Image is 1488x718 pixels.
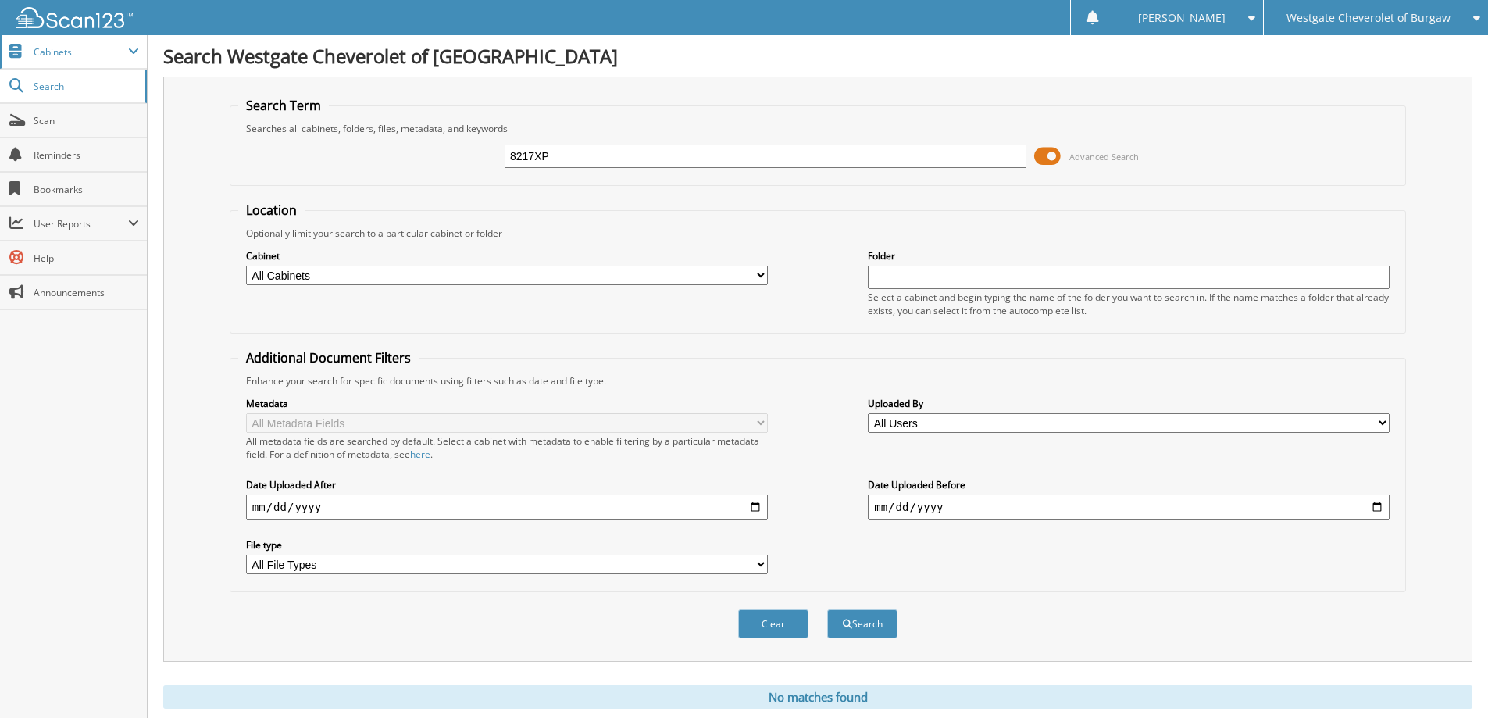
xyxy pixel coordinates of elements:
button: Clear [738,609,808,638]
div: No matches found [163,685,1472,709]
span: Announcements [34,286,139,299]
div: Searches all cabinets, folders, files, metadata, and keywords [238,122,1397,135]
span: Search [34,80,137,93]
h1: Search Westgate Cheverolet of [GEOGRAPHIC_DATA] [163,43,1472,69]
span: Cabinets [34,45,128,59]
span: Bookmarks [34,183,139,196]
span: Advanced Search [1069,151,1139,163]
label: File type [246,538,768,552]
legend: Search Term [238,97,329,114]
div: All metadata fields are searched by default. Select a cabinet with metadata to enable filtering b... [246,434,768,461]
label: Date Uploaded After [246,478,768,491]
span: Westgate Cheverolet of Burgaw [1286,13,1451,23]
img: scan123-logo-white.svg [16,7,133,28]
label: Folder [868,249,1390,263]
span: Help [34,252,139,265]
input: start [246,495,768,520]
button: Search [827,609,897,638]
label: Cabinet [246,249,768,263]
a: here [410,448,430,461]
span: Scan [34,114,139,127]
div: Optionally limit your search to a particular cabinet or folder [238,227,1397,240]
label: Date Uploaded Before [868,478,1390,491]
label: Uploaded By [868,397,1390,410]
div: Select a cabinet and begin typing the name of the folder you want to search in. If the name match... [868,291,1390,317]
legend: Additional Document Filters [238,349,419,366]
legend: Location [238,202,305,219]
span: Reminders [34,148,139,162]
label: Metadata [246,397,768,410]
div: Enhance your search for specific documents using filters such as date and file type. [238,374,1397,388]
iframe: Chat Widget [1410,643,1488,718]
span: [PERSON_NAME] [1138,13,1226,23]
input: end [868,495,1390,520]
span: User Reports [34,217,128,230]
